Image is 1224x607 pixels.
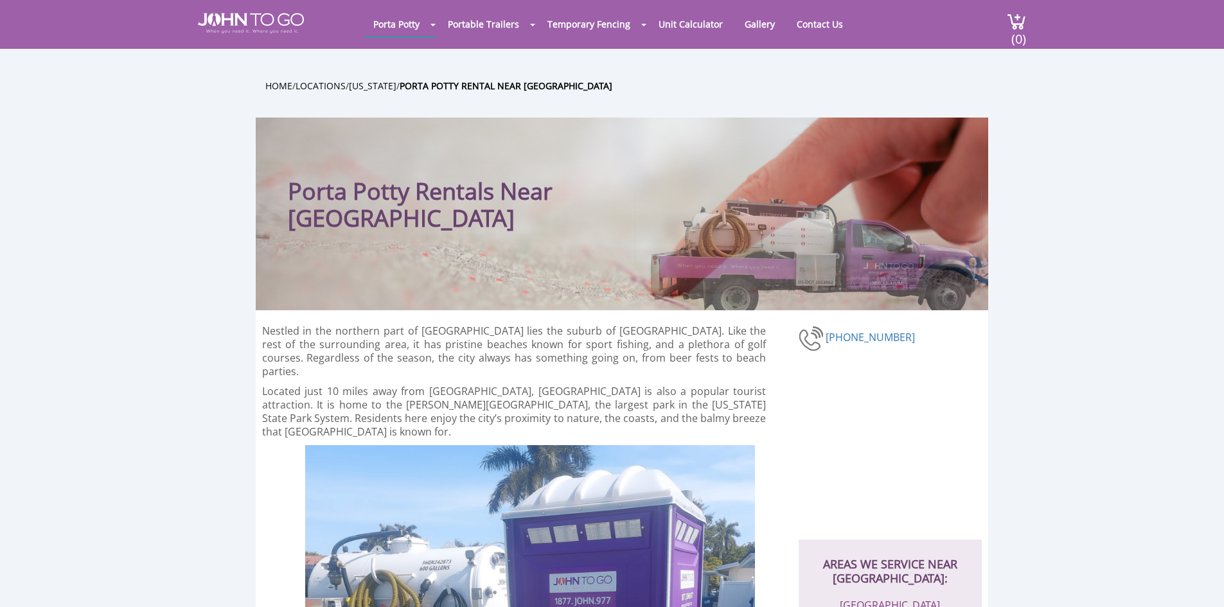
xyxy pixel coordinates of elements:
a: Temporary Fencing [538,12,640,37]
p: Nestled in the northern part of [GEOGRAPHIC_DATA] lies the suburb of [GEOGRAPHIC_DATA]. Like the ... [262,324,767,378]
a: Porta Potty Rental Near [GEOGRAPHIC_DATA] [400,80,612,92]
a: Contact Us [787,12,853,37]
img: cart a [1007,13,1026,30]
span: (0) [1011,20,1026,48]
a: Gallery [735,12,785,37]
p: Located just 10 miles away from [GEOGRAPHIC_DATA], [GEOGRAPHIC_DATA] is also a popular tourist at... [262,385,767,439]
h2: AREAS WE SERVICE NEAR [GEOGRAPHIC_DATA]: [812,540,969,585]
img: phone-number [799,324,826,353]
a: Porta Potty [364,12,429,37]
ul: / / / [265,78,998,93]
a: [PHONE_NUMBER] [826,330,915,344]
a: Portable Trailers [438,12,529,37]
img: Truck [635,191,982,310]
a: Locations [296,80,346,92]
h1: Porta Potty Rentals Near [GEOGRAPHIC_DATA] [288,143,702,232]
a: [US_STATE] [349,80,396,92]
a: Home [265,80,292,92]
img: JOHN to go [198,13,304,33]
a: Unit Calculator [649,12,732,37]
